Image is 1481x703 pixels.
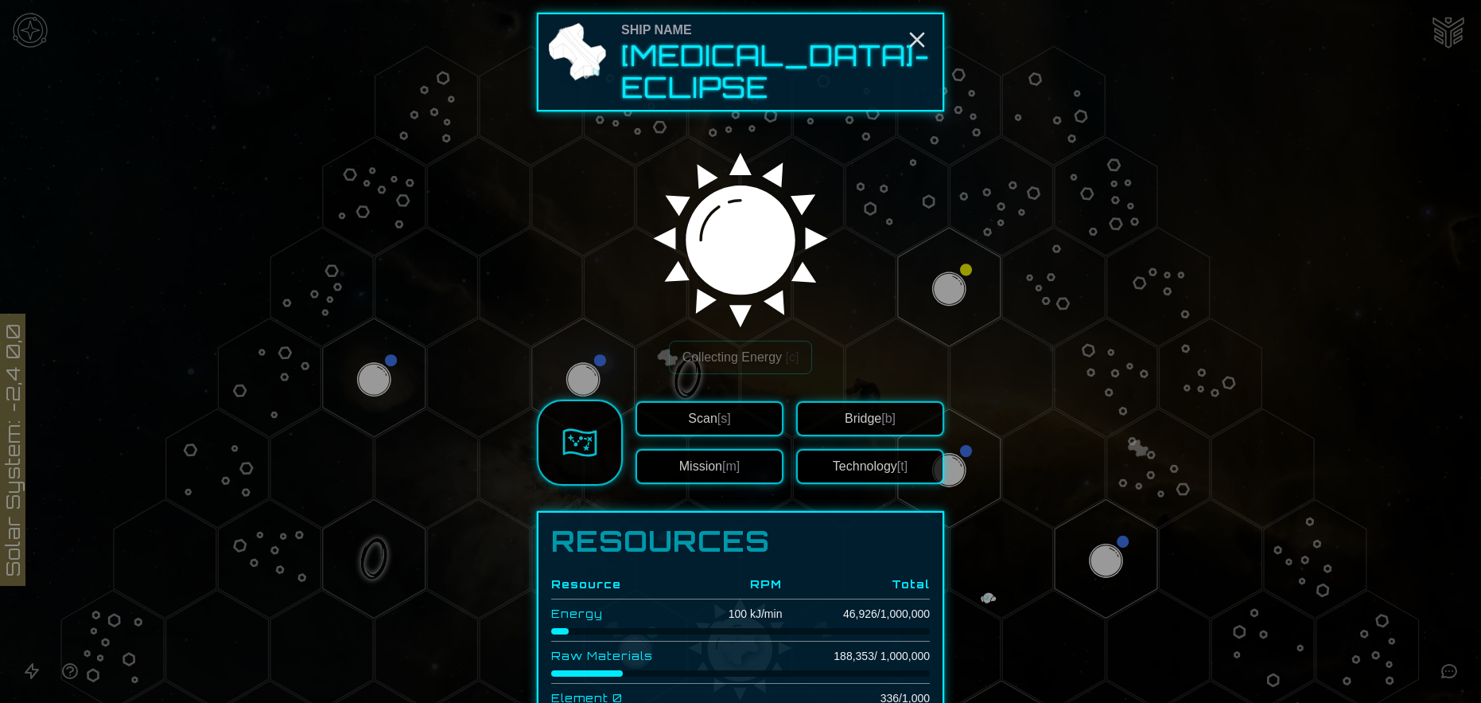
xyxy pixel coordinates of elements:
td: 188,353 / 1,000,000 [782,642,930,671]
button: Collecting Energy [c] [669,341,813,374]
th: Resource [551,570,694,600]
th: RPM [694,570,782,600]
h1: Resources [551,525,930,557]
div: Ship Name [621,21,936,40]
td: Raw Materials [551,642,694,671]
th: Total [782,570,930,600]
td: Energy [551,600,694,629]
td: 100 kJ/min [694,600,782,629]
button: Close [904,27,930,53]
button: Bridge[b] [796,401,944,436]
span: [m] [722,459,740,473]
td: 46,926 / 1,000,000 [782,600,930,629]
button: Scan[s] [636,401,783,436]
span: [c] [785,350,799,364]
button: Mission[m] [636,449,783,484]
button: Technology[t] [796,449,944,484]
span: [s] [717,412,731,425]
img: Sector [562,425,597,460]
span: [t] [897,459,908,473]
span: [b] [881,412,896,425]
img: Ship Icon [545,21,608,84]
span: Scan [688,412,730,425]
img: Star [639,129,842,333]
h2: [MEDICAL_DATA]-Eclipse [621,40,936,103]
